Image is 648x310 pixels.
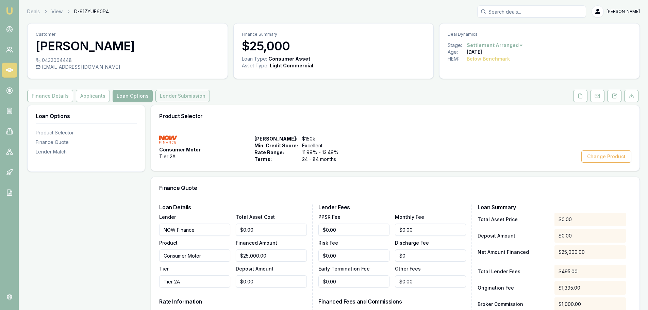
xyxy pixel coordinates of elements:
div: Consumer Asset [268,55,310,62]
h3: [PERSON_NAME] [36,39,219,53]
span: $150k [302,135,347,142]
span: Rate Range: [254,149,298,156]
button: Settlement Arranged [467,42,524,49]
div: Asset Type : [242,62,268,69]
h3: Loan Summary [478,205,626,210]
div: $0.00 [554,229,626,243]
button: Change Product [581,150,631,163]
button: Applicants [76,90,110,102]
label: Risk Fee [318,240,338,246]
h3: Finance Quote [159,185,631,191]
div: Product Selector [36,129,137,136]
button: Lender Submission [155,90,210,102]
p: Net Amount Financed [478,249,549,256]
div: Finance Quote [36,139,137,146]
label: Early Termination Fee [318,266,370,272]
label: Discharge Fee [395,240,429,246]
span: D-91ZYUE60P4 [74,8,109,15]
label: Total Asset Cost [236,214,275,220]
input: $ [318,249,389,262]
h3: Financed Fees and Commissions [318,299,466,304]
label: Monthly Fee [395,214,424,220]
div: Stage: [448,42,467,49]
label: Other Fees [395,266,421,272]
a: Applicants [74,90,111,102]
div: $1,395.00 [554,281,626,295]
h3: Loan Options [36,113,137,119]
span: Excellent [302,142,347,149]
p: Total Lender Fees [478,268,549,275]
p: Customer [36,32,219,37]
button: Finance Details [27,90,73,102]
p: Origination Fee [478,284,549,291]
h3: Loan Details [159,205,307,210]
div: HEM: [448,55,467,62]
span: Min. Credit Score: [254,142,298,149]
label: Tier [159,266,169,272]
p: Deal Dynamics [448,32,631,37]
input: $ [318,275,389,288]
p: Broker Commission [478,301,549,308]
input: $ [395,224,466,236]
h3: Lender Fees [318,205,466,210]
input: $ [236,275,307,288]
h3: Rate Information [159,299,307,304]
label: Deposit Amount [236,266,273,272]
input: $ [395,275,466,288]
div: $0.00 [554,213,626,226]
input: $ [236,249,307,262]
label: Lender [159,214,176,220]
h3: $25,000 [242,39,426,53]
span: [PERSON_NAME] [607,9,640,14]
nav: breadcrumb [27,8,109,15]
label: PPSR Fee [318,214,340,220]
a: Deals [27,8,40,15]
span: 24 - 84 months [302,156,347,163]
a: Lender Submission [154,90,211,102]
div: [DATE] [467,49,482,55]
div: Age: [448,49,467,55]
p: Total Asset Price [478,216,549,223]
div: Lender Match [36,148,137,155]
div: [EMAIL_ADDRESS][DOMAIN_NAME] [36,64,219,70]
h3: Product Selector [159,113,631,119]
div: $495.00 [554,265,626,278]
label: Product [159,240,178,246]
img: NOW Finance [159,135,177,144]
div: Loan Type: [242,55,267,62]
span: [PERSON_NAME]: [254,135,298,142]
p: Finance Summary [242,32,426,37]
div: 0432064448 [36,57,219,64]
input: Search deals [477,5,586,18]
a: Finance Details [27,90,74,102]
label: Financed Amount [236,240,277,246]
button: Loan Options [113,90,153,102]
span: Terms: [254,156,298,163]
p: Deposit Amount [478,232,549,239]
div: Below Benchmark [467,55,510,62]
span: 11.99% - 13.49% [302,149,347,156]
div: Light Commercial [270,62,313,69]
div: $25,000.00 [554,245,626,259]
input: $ [318,224,389,236]
input: $ [395,249,466,262]
a: Loan Options [111,90,154,102]
span: Tier 2A [159,153,176,160]
a: View [51,8,63,15]
input: $ [236,224,307,236]
img: emu-icon-u.png [5,7,14,15]
span: Consumer Motor [159,146,201,153]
